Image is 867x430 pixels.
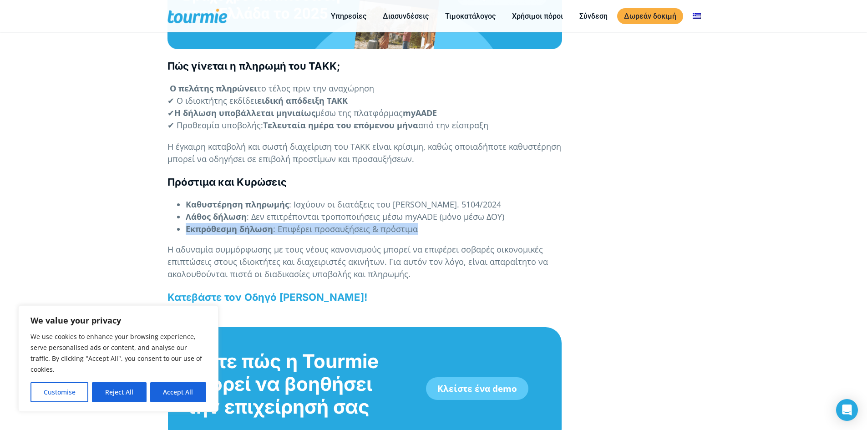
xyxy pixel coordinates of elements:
span: : Ισχύουν οι διατάξεις του [PERSON_NAME]. 5104/2024 [289,199,501,210]
b: ειδική απόδειξη ΤΑΚΚ [257,95,348,106]
span: : Επιφέρει προσαυξήσεις & πρόστιμα [273,223,418,234]
a: Κατεβάστε τον Οδηγό [PERSON_NAME]! [167,291,367,303]
span: από την είσπραξη [418,120,488,131]
a: Δωρεάν δοκιμή [617,8,683,24]
span: : Δεν επιτρέπονται τροποποιήσεις μέσω myAADE (μόνο μέσω ΔΟΥ) [247,211,504,222]
button: Accept All [150,382,206,402]
b: Πώς γίνεται η πληρωμή του ΤΑΚΚ; [167,60,341,72]
span: Δείτε πώς η Tourmie μπορεί να βοηθήσει την επιχείρησή σας [187,349,379,418]
span: ✔ Ο ιδιοκτήτης εκδίδει [167,95,257,106]
span: ✔ Προθεσμία υποβολής: [167,120,263,131]
b: Η δήλωση υποβάλλεται μηνιαίως [174,107,315,118]
b: Ο πελάτης πληρώνει [170,83,257,94]
b: Καθυστέρηση πληρωμής [186,199,289,210]
a: Σύνδεση [573,10,614,22]
a: Χρήσιμοι πόροι [505,10,570,22]
b: Τελευταία ημέρα του επόμενου μήνα [263,120,418,131]
span: Η έγκαιρη καταβολή και σωστή διαχείριση του ΤΑΚΚ είναι κρίσιμη, καθώς οποιαδήποτε καθυστέρηση μπο... [167,141,561,164]
a: Διασυνδέσεις [376,10,436,22]
p: We use cookies to enhance your browsing experience, serve personalised ads or content, and analys... [30,331,206,375]
div: Open Intercom Messenger [836,399,858,421]
span: το τέλος πριν την αναχώρηση [257,83,374,94]
a: Τιμοκατάλογος [438,10,502,22]
b: Λάθος δήλωση [186,211,247,222]
span: ✔ [167,107,174,118]
a: Κλείστε ένα demo [426,377,528,400]
b: Εκπρόθεσμη δήλωση [186,223,273,234]
button: Reject All [92,382,146,402]
b: Πρόστιμα και Κυρώσεις [167,176,287,188]
button: Customise [30,382,88,402]
b: myAADE [403,107,437,118]
a: Υπηρεσίες [324,10,373,22]
span: μέσω της πλατφόρμας [315,107,403,118]
span: Η αδυναμία συμμόρφωσης με τους νέους κανονισμούς μπορεί να επιφέρει σοβαρές οικονομικές επιπτώσει... [167,244,548,279]
p: We value your privacy [30,315,206,326]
